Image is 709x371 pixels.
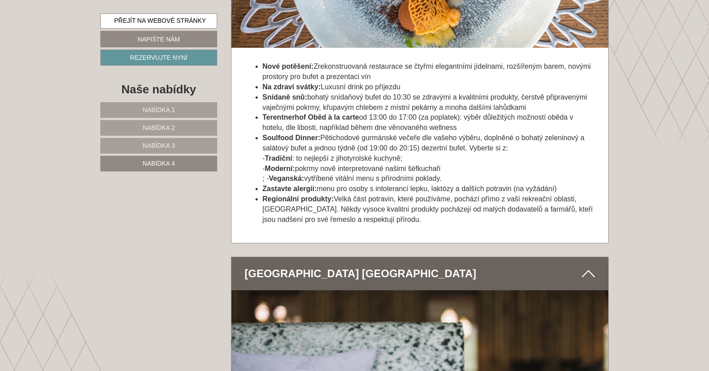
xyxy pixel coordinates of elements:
[263,83,321,91] font: Na zdraví svátky:
[143,124,175,131] font: Nabídka 2
[121,83,196,96] font: Naše nabídky
[138,36,180,43] font: Napište nám
[143,160,175,167] font: Nabídka 4
[263,113,573,131] font: od 13:00 do 17:00 (za poplatek): výběr důležitých možností oběda v hotelu, dle libosti, například...
[143,106,175,113] font: Nabídka 1
[100,50,217,66] a: Rezervujte nyní
[269,175,304,182] font: Veganská:
[245,267,477,279] font: [GEOGRAPHIC_DATA] [GEOGRAPHIC_DATA]
[100,31,217,47] a: Napište nám
[263,154,265,162] font: -
[317,185,556,192] font: menu pro osoby s intolerancí lepku, laktózy a dalších potravin (na vyžádání)
[100,13,217,29] a: Přejít na webové stránky
[263,195,334,203] font: Regionální produkty:
[263,185,317,192] font: Zastavte alergii:
[130,54,188,61] font: Rezervujte nyní
[263,134,321,142] font: Soulfood Dinner:
[295,165,440,172] font: pokrmy nově interpretované našimi šéfkuchaři
[263,63,314,70] font: Nové potěšení:
[263,175,269,182] font: ; -
[292,154,402,162] font: : to nejlepší z jihotyrolské kuchyně;
[263,93,587,111] font: bohatý snídaňový bufet do 10:30 se zdravými a kvalitními produkty, čerstvě připravenými vaječnými...
[263,195,593,223] font: Velká část potravin, které používáme, pochází přímo z vaší rekreační oblasti, [GEOGRAPHIC_DATA]. ...
[263,113,359,121] font: Terentnerhof Oběd à la carte
[263,63,591,80] font: Zrekonstruovaná restaurace se čtyřmi elegantními jídelnami, rozšířeným barem, novými prostory pro...
[263,93,307,101] font: Snídaně snů:
[265,154,292,162] font: Tradiční
[263,134,585,152] font: Pětichodové gurmánské večeře dle vašeho výběru, doplněné o bohatý zeleninový a salátový bufet a j...
[304,175,441,182] font: vytříbené vitální menu s přírodními poklady.
[321,83,400,91] font: Luxusní drink po příjezdu
[143,142,175,149] font: Nabídka 3
[114,17,206,24] font: Přejít na webové stránky
[265,165,295,172] font: Moderní:
[263,165,265,172] font: ​​-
